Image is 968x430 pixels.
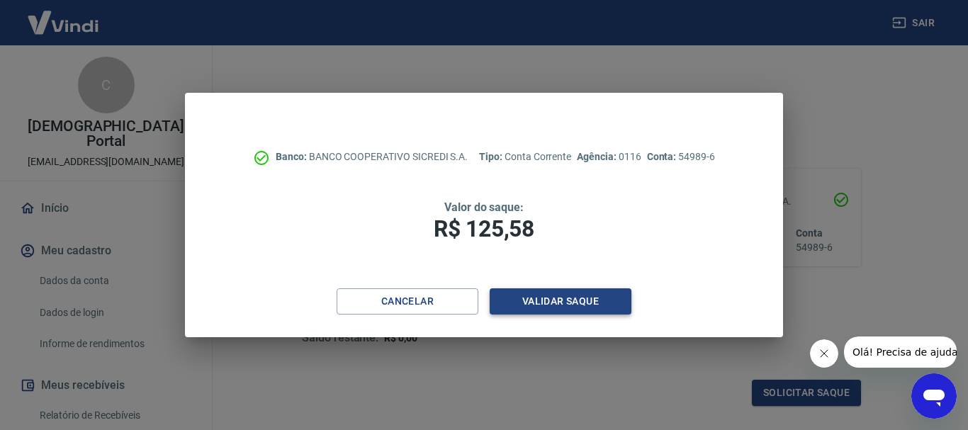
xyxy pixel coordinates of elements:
button: Cancelar [337,288,478,315]
span: Olá! Precisa de ajuda? [9,10,119,21]
span: Tipo: [479,151,505,162]
p: Conta Corrente [479,149,571,164]
iframe: Fechar mensagem [810,339,838,368]
span: Conta: [647,151,679,162]
span: Banco: [276,151,309,162]
span: R$ 125,58 [434,215,534,242]
iframe: Botão para abrir a janela de mensagens [911,373,957,419]
button: Validar saque [490,288,631,315]
p: 0116 [577,149,641,164]
p: 54989-6 [647,149,715,164]
span: Agência: [577,151,619,162]
iframe: Mensagem da empresa [844,336,957,368]
p: BANCO COOPERATIVO SICREDI S.A. [276,149,468,164]
span: Valor do saque: [444,200,524,214]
